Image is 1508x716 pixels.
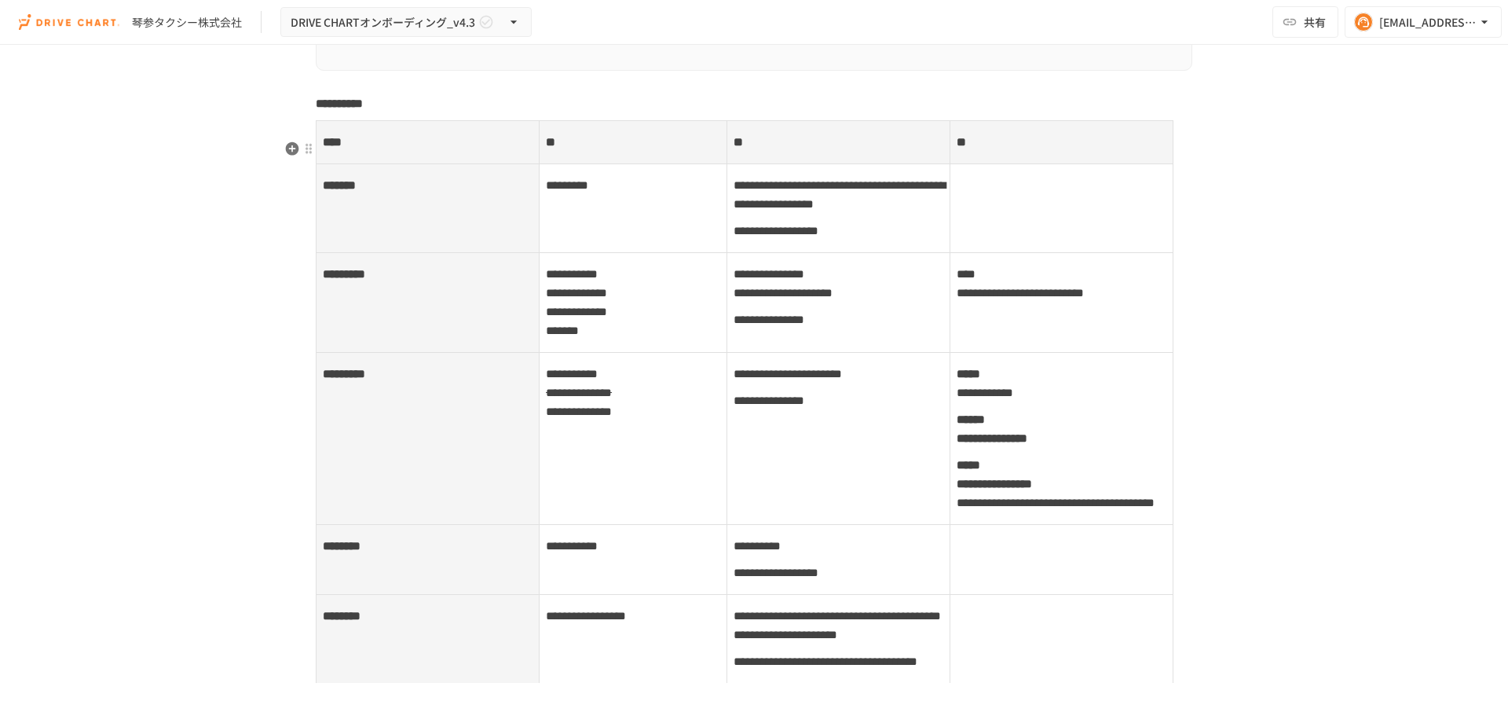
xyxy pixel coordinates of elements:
div: [EMAIL_ADDRESS][PERSON_NAME][DOMAIN_NAME] [1379,13,1477,32]
span: DRIVE CHARTオンボーディング_v4.3 [291,13,475,32]
button: DRIVE CHARTオンボーディング_v4.3 [280,7,532,38]
img: i9VDDS9JuLRLX3JIUyK59LcYp6Y9cayLPHs4hOxMB9W [19,9,119,35]
span: 共有 [1304,13,1326,31]
button: 共有 [1272,6,1338,38]
div: 琴参タクシー株式会社 [132,14,242,31]
button: [EMAIL_ADDRESS][PERSON_NAME][DOMAIN_NAME] [1345,6,1502,38]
